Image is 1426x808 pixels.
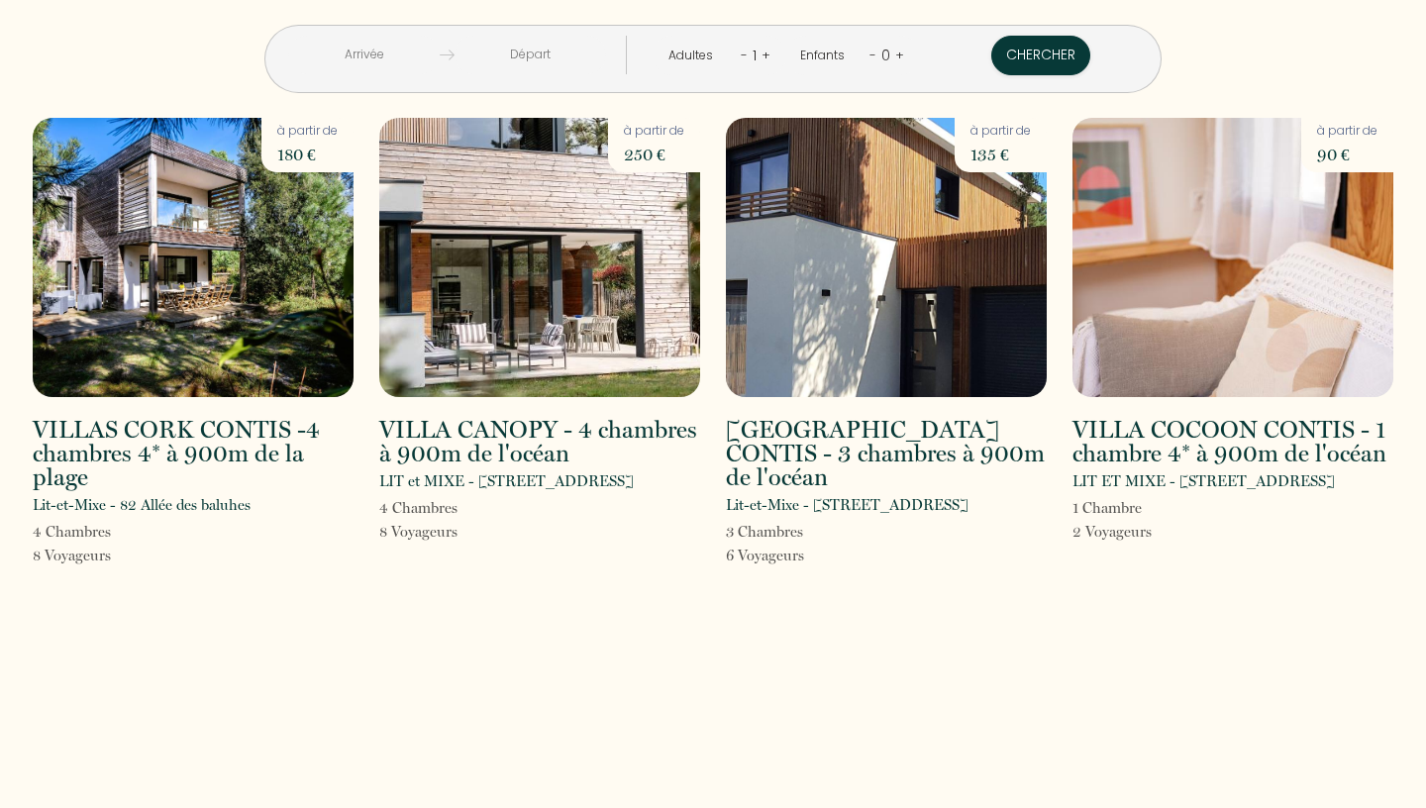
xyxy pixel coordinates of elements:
a: - [741,46,748,64]
p: à partir de [277,122,338,141]
h2: VILLA COCOON CONTIS - 1 chambre 4* à 900m de l'océan [1072,418,1393,465]
p: 8 Voyageur [33,544,111,567]
a: + [895,46,904,64]
a: + [762,46,770,64]
button: Chercher [991,36,1090,75]
span: s [797,523,803,541]
span: s [798,547,804,564]
h2: [GEOGRAPHIC_DATA] CONTIS - 3 chambres à 900m de l'océan [726,418,1047,489]
img: rental-image [1072,118,1393,397]
div: 0 [876,40,895,71]
p: 90 € [1317,141,1377,168]
p: à partir de [1317,122,1377,141]
h2: VILLAS CORK CONTIS -4 chambres 4* à 900m de la plage [33,418,354,489]
p: 8 Voyageur [379,520,458,544]
p: 4 Chambre [379,496,458,520]
img: guests [440,48,455,62]
p: Lit-et-Mixe - [STREET_ADDRESS] [726,493,968,517]
p: 180 € [277,141,338,168]
span: s [452,499,458,517]
span: s [105,523,111,541]
p: LIT et MIXE - [STREET_ADDRESS] [379,469,634,493]
h2: VILLA CANOPY - 4 chambres à 900m de l'océan [379,418,700,465]
span: s [452,523,458,541]
span: s [105,547,111,564]
p: 3 Chambre [726,520,804,544]
a: - [869,46,876,64]
p: à partir de [970,122,1031,141]
div: 1 [748,40,762,71]
p: 4 Chambre [33,520,111,544]
img: rental-image [379,118,700,397]
input: Arrivée [288,36,440,74]
p: 135 € [970,141,1031,168]
img: rental-image [726,118,1047,397]
div: Enfants [800,47,852,65]
p: Lit-et-Mixe - 82 Allée des baluhes [33,493,251,517]
input: Départ [455,36,606,74]
p: 1 Chambre [1072,496,1152,520]
p: 6 Voyageur [726,544,804,567]
p: à partir de [624,122,684,141]
p: 250 € [624,141,684,168]
img: rental-image [33,118,354,397]
p: LIT ET MIXE - [STREET_ADDRESS] [1072,469,1335,493]
p: 2 Voyageur [1072,520,1152,544]
span: s [1146,523,1152,541]
div: Adultes [668,47,720,65]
